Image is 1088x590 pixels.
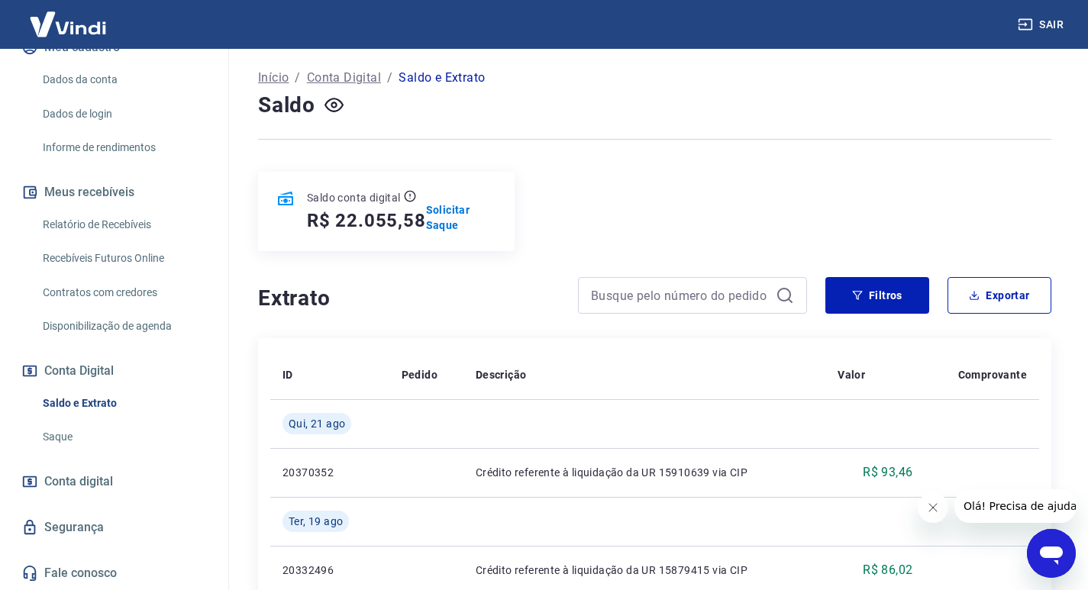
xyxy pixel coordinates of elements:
p: Comprovante [958,367,1027,382]
a: Dados de login [37,98,210,130]
button: Exportar [948,277,1051,314]
a: Solicitar Saque [426,202,496,233]
a: Conta digital [18,465,210,498]
a: Recebíveis Futuros Online [37,243,210,274]
p: / [387,69,392,87]
a: Início [258,69,289,87]
h4: Extrato [258,283,560,314]
span: Qui, 21 ago [289,416,345,431]
p: Pedido [402,367,437,382]
iframe: Fechar mensagem [918,492,948,523]
h4: Saldo [258,90,315,121]
button: Sair [1015,11,1070,39]
a: Saque [37,421,210,453]
p: Saldo conta digital [307,190,401,205]
p: 20332496 [282,563,377,578]
p: ID [282,367,293,382]
a: Conta Digital [307,69,381,87]
iframe: Mensagem da empresa [954,489,1076,523]
a: Saldo e Extrato [37,388,210,419]
p: Saldo e Extrato [399,69,485,87]
button: Conta Digital [18,354,210,388]
span: Olá! Precisa de ajuda? [9,11,128,23]
a: Disponibilização de agenda [37,311,210,342]
a: Relatório de Recebíveis [37,209,210,240]
span: Conta digital [44,471,113,492]
p: R$ 93,46 [863,463,912,482]
p: R$ 86,02 [863,561,912,579]
p: 20370352 [282,465,377,480]
button: Meus recebíveis [18,176,210,209]
span: Ter, 19 ago [289,514,343,529]
p: Valor [838,367,865,382]
a: Informe de rendimentos [37,132,210,163]
img: Vindi [18,1,118,47]
input: Busque pelo número do pedido [591,284,770,307]
p: Crédito referente à liquidação da UR 15879415 via CIP [476,563,813,578]
a: Contratos com credores [37,277,210,308]
a: Segurança [18,511,210,544]
button: Filtros [825,277,929,314]
a: Fale conosco [18,556,210,590]
p: Descrição [476,367,527,382]
iframe: Botão para abrir a janela de mensagens [1027,529,1076,578]
a: Dados da conta [37,64,210,95]
h5: R$ 22.055,58 [307,208,426,233]
p: / [295,69,300,87]
p: Crédito referente à liquidação da UR 15910639 via CIP [476,465,813,480]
